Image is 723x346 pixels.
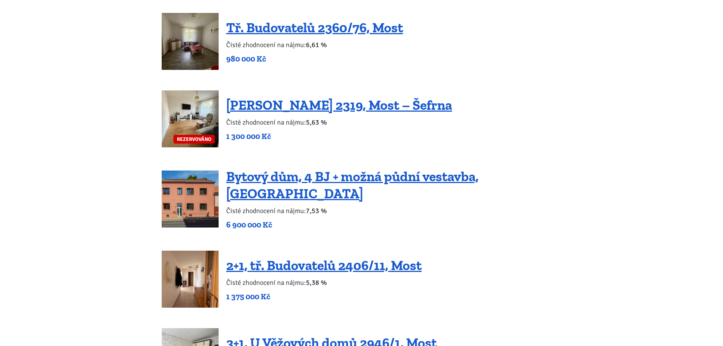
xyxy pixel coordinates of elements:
[226,257,422,273] a: 2+1, tř. Budovatelů 2406/11, Most
[306,41,327,49] b: 6,61 %
[226,117,452,128] p: Čisté zhodnocení na nájmu:
[226,168,479,202] a: Bytový dům, 4 BJ + možná půdní vestavba, [GEOGRAPHIC_DATA]
[226,205,561,216] p: Čisté zhodnocení na nájmu:
[226,19,403,36] a: Tř. Budovatelů 2360/76, Most
[226,39,403,50] p: Čisté zhodnocení na nájmu:
[173,135,215,144] span: REZERVOVÁNO
[306,118,327,126] b: 5,63 %
[226,291,422,302] p: 1 375 000 Kč
[306,207,327,215] b: 7,53 %
[226,277,422,288] p: Čisté zhodnocení na nájmu:
[226,54,403,64] p: 980 000 Kč
[162,90,219,147] a: REZERVOVÁNO
[226,131,452,142] p: 1 300 000 Kč
[306,278,327,287] b: 5,38 %
[226,220,561,230] p: 6 900 000 Kč
[226,97,452,113] a: [PERSON_NAME] 2319, Most – Šefrna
